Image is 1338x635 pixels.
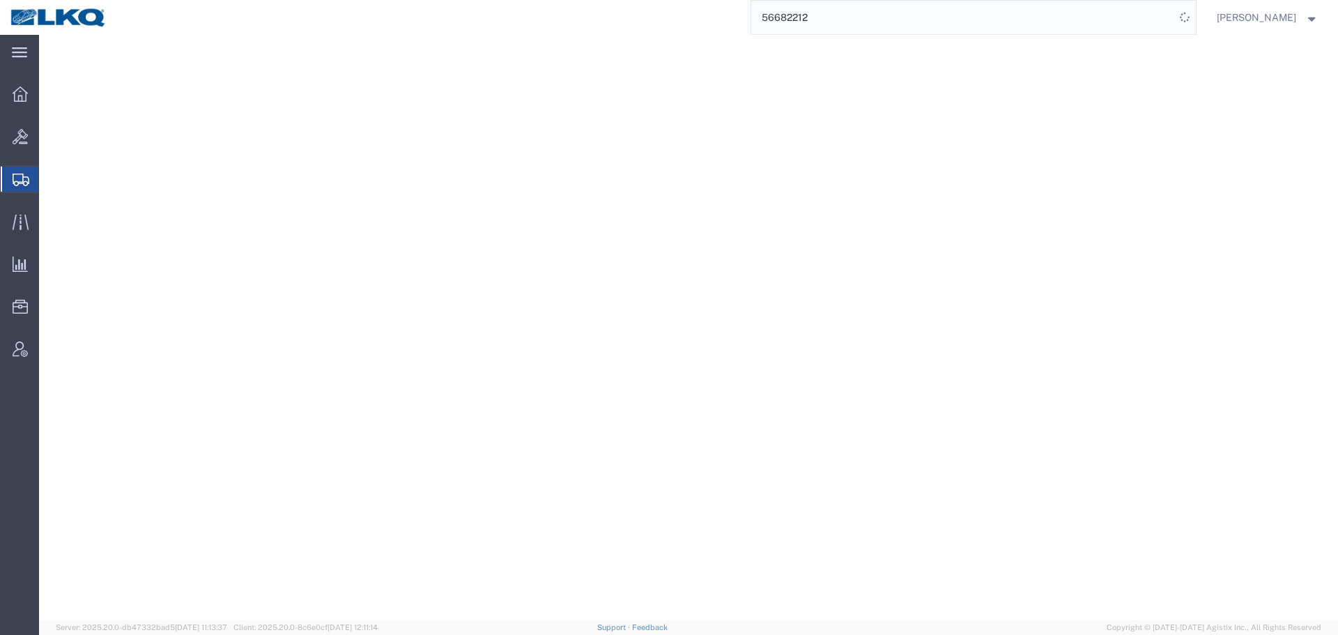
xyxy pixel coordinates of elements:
[597,623,632,632] a: Support
[175,623,227,632] span: [DATE] 11:13:37
[1107,622,1321,634] span: Copyright © [DATE]-[DATE] Agistix Inc., All Rights Reserved
[10,7,107,28] img: logo
[632,623,668,632] a: Feedback
[1216,9,1319,26] button: [PERSON_NAME]
[233,623,378,632] span: Client: 2025.20.0-8c6e0cf
[39,35,1338,620] iframe: FS Legacy Container
[328,623,378,632] span: [DATE] 12:11:14
[56,623,227,632] span: Server: 2025.20.0-db47332bad5
[1217,10,1296,25] span: Rajasheker Reddy
[751,1,1175,34] input: Search for shipment number, reference number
